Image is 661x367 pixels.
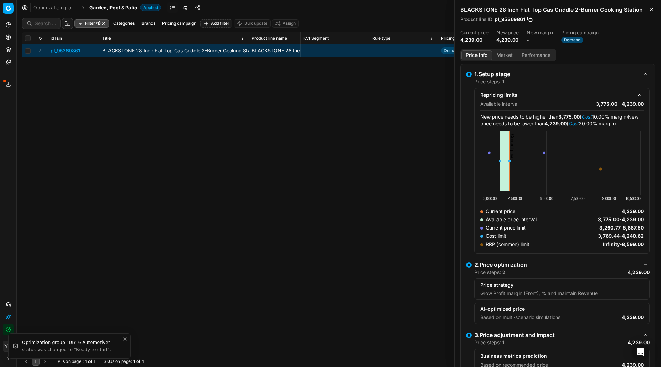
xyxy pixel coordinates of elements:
[480,224,526,231] div: Current price limit
[460,37,488,43] dd: 4,239.00
[625,197,641,201] text: 10,500.00
[622,241,644,247] strong: 8,599.00
[121,335,129,343] button: Close toast
[35,20,56,27] input: Search by SKU or title
[496,30,518,35] dt: New price
[474,78,504,85] p: Price steps:
[88,359,92,364] strong: of
[496,37,518,43] dd: 4,239.00
[480,314,560,321] p: Based on multi-scenario simulations
[133,359,135,364] strong: 1
[57,359,81,364] span: PLs on page
[372,35,390,41] span: Rule type
[85,359,87,364] strong: 1
[142,359,144,364] strong: 1
[622,208,644,214] strong: 4,239.00
[32,357,40,366] button: 1
[598,216,622,222] strong: 3,775.00 -
[474,70,639,78] div: 1.Setup stage
[495,16,525,23] span: pl_95369861
[480,216,537,223] div: Available price interval
[480,114,628,120] span: New price needs to be higher than ( 10.00% margin)
[510,134,515,160] text: Current price
[598,233,620,239] strong: 3,769.44
[57,359,95,364] div: :
[159,19,199,28] button: Pricing campaign
[527,30,553,35] dt: New margin
[33,4,161,11] nav: breadcrumb
[527,37,553,43] dd: -
[599,224,644,231] div: -
[581,114,592,120] em: Cost
[252,47,297,54] div: BLACKSTONE 28 Inch Flat Top Gas Griddle 2-Burner Cooking Station
[51,35,62,41] span: idTsin
[102,35,111,41] span: Title
[628,339,650,346] p: 4,239.00
[480,233,506,239] div: Cost limit
[480,208,515,215] div: Current price
[234,19,271,28] button: Bulk update
[568,121,579,126] em: Cost
[603,241,620,247] strong: Infinity
[36,34,44,42] button: Expand all
[460,17,493,22] span: Product line ID :
[596,101,644,108] p: 3,775.00 - 4,239.00
[623,225,644,231] strong: 5,887.50
[140,4,161,11] span: Applied
[200,19,232,28] button: Add filter
[22,339,122,346] div: Optimization group "DIY & Automotive"
[474,331,639,339] div: 3.Price adjustment and impact
[3,341,14,352] button: YM
[517,50,555,60] button: Performance
[36,46,44,54] button: Expand
[480,290,598,297] p: Grow Profit margin (Front), % and maintain Revenue
[632,344,649,360] div: Open Intercom Messenger
[460,6,655,14] h2: BLACKSTONE 28 Inch Flat Top Gas Griddle 2-Burner Cooking Station
[22,347,122,353] div: status was changed to "Ready to start".
[492,50,517,60] button: Market
[474,261,639,269] div: 2.Price optimization
[480,282,644,288] p: Price strategy
[474,269,505,276] p: Price steps:
[136,359,140,364] strong: of
[603,241,644,248] div: -
[74,19,109,28] button: Filter (1)
[480,353,633,359] div: Business metrics prediction
[561,30,598,35] dt: Pricing campaign
[561,37,583,43] span: Demand
[3,341,13,351] span: YM
[252,35,287,41] span: Product line name
[441,47,463,54] span: Demand
[540,197,553,201] text: 6,000.00
[483,197,497,201] text: 3,000.00
[51,47,80,54] button: pl_95369861
[89,4,137,11] span: Garden, Pool & Patio
[508,197,522,201] text: 4,500.00
[33,4,77,11] a: Optimization groups
[460,30,488,35] dt: Current price
[480,101,518,108] p: Available interval
[94,359,95,364] strong: 1
[558,114,580,120] strong: 3,775.00
[41,357,49,366] button: Go to next page
[628,269,650,276] p: 4,239.00
[303,35,329,41] span: KVI Segment
[480,241,529,248] div: RRP (common) limit
[502,269,505,275] strong: 2
[111,19,137,28] button: Categories
[22,357,49,366] nav: pagination
[480,306,644,313] p: AI-optimized price
[372,47,435,54] div: -
[598,233,644,239] div: -
[102,47,246,54] p: BLACKSTONE 28 Inch Flat Top Gas Griddle 2-Burner Cooking Station
[474,339,504,346] p: Price steps:
[602,197,616,201] text: 9,000.00
[139,19,158,28] button: Brands
[480,92,633,99] div: Repricing limits
[461,50,492,60] button: Price info
[622,314,644,321] p: 4,239.00
[622,233,644,239] strong: 4,240.62
[622,216,644,222] strong: 4,239.00
[104,359,132,364] span: SKUs on page :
